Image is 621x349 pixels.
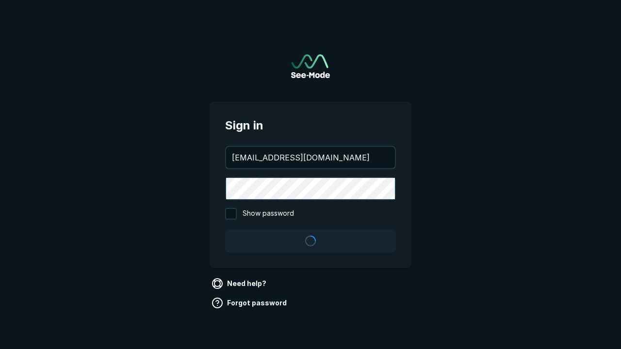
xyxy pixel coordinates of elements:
input: your@email.com [226,147,395,168]
a: Go to sign in [291,54,330,78]
img: See-Mode Logo [291,54,330,78]
span: Show password [243,208,294,220]
a: Forgot password [210,295,291,311]
span: Sign in [225,117,396,134]
a: Need help? [210,276,270,291]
